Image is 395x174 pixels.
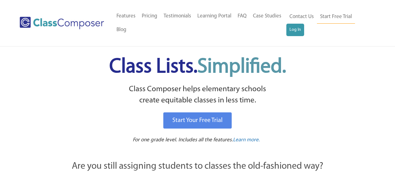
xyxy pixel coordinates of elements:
[163,112,232,129] a: Start Your Free Trial
[286,10,371,36] nav: Header Menu
[160,9,194,23] a: Testimonials
[172,117,223,124] span: Start Your Free Trial
[317,10,355,24] a: Start Free Trial
[20,17,104,29] img: Class Composer
[250,9,284,23] a: Case Studies
[133,137,233,143] span: For one grade level. Includes all the features.
[197,57,286,77] span: Simplified.
[235,9,250,23] a: FAQ
[286,24,304,36] a: Log In
[37,84,358,106] p: Class Composer helps elementary schools create equitable classes in less time.
[194,9,235,23] a: Learning Portal
[233,137,260,143] span: Learn more.
[109,57,286,77] span: Class Lists.
[113,9,139,23] a: Features
[233,136,260,144] a: Learn more.
[139,9,160,23] a: Pricing
[113,9,286,37] nav: Header Menu
[38,160,357,173] p: Are you still assigning students to classes the old-fashioned way?
[286,10,317,24] a: Contact Us
[113,23,130,37] a: Blog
